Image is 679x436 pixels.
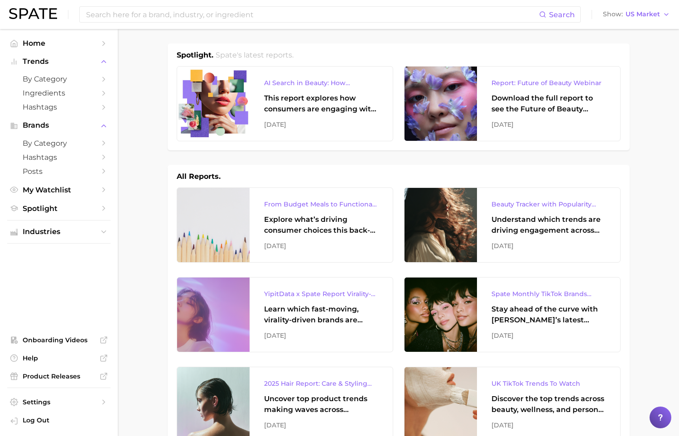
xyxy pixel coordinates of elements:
span: Home [23,39,95,48]
div: [DATE] [491,420,606,431]
span: Show [603,12,623,17]
span: Onboarding Videos [23,336,95,344]
a: AI Search in Beauty: How Consumers Are Using ChatGPT vs. Google SearchThis report explores how co... [177,66,393,141]
div: Learn which fast-moving, virality-driven brands are leading the pack, the risks of viral growth, ... [264,304,378,326]
h1: Spotlight. [177,50,213,61]
a: Onboarding Videos [7,333,111,347]
a: Product Releases [7,369,111,383]
span: Hashtags [23,103,95,111]
span: Industries [23,228,95,236]
span: Product Releases [23,372,95,380]
a: Settings [7,395,111,409]
a: Report: Future of Beauty WebinarDownload the full report to see the Future of Beauty trends we un... [404,66,621,141]
a: Beauty Tracker with Popularity IndexUnderstand which trends are driving engagement across platfor... [404,187,621,263]
span: Posts [23,167,95,176]
a: Log out. Currently logged in with e-mail adam@spate.nyc. [7,413,111,429]
div: Understand which trends are driving engagement across platforms in the skin, hair, makeup, and fr... [491,214,606,236]
div: Explore what’s driving consumer choices this back-to-school season From budget-friendly meals to ... [264,214,378,236]
div: [DATE] [264,240,378,251]
span: Trends [23,57,95,66]
span: Settings [23,398,95,406]
a: Help [7,351,111,365]
span: My Watchlist [23,186,95,194]
div: [DATE] [491,330,606,341]
div: Discover the top trends across beauty, wellness, and personal care on TikTok [GEOGRAPHIC_DATA]. [491,393,606,415]
a: Ingredients [7,86,111,100]
span: Brands [23,121,95,129]
div: 2025 Hair Report: Care & Styling Products [264,378,378,389]
a: by Category [7,72,111,86]
h2: Spate's latest reports. [216,50,294,61]
span: by Category [23,139,95,148]
div: [DATE] [264,330,378,341]
div: [DATE] [264,119,378,130]
h1: All Reports. [177,171,221,182]
div: From Budget Meals to Functional Snacks: Food & Beverage Trends Shaping Consumer Behavior This Sch... [264,199,378,210]
button: Trends [7,55,111,68]
span: Ingredients [23,89,95,97]
span: by Category [23,75,95,83]
div: This report explores how consumers are engaging with AI-powered search tools — and what it means ... [264,93,378,115]
span: Search [549,10,575,19]
div: Beauty Tracker with Popularity Index [491,199,606,210]
img: SPATE [9,8,57,19]
div: UK TikTok Trends To Watch [491,378,606,389]
button: Brands [7,119,111,132]
a: Spotlight [7,201,111,216]
div: [DATE] [491,119,606,130]
span: Hashtags [23,153,95,162]
div: YipitData x Spate Report Virality-Driven Brands Are Taking a Slice of the Beauty Pie [264,288,378,299]
a: My Watchlist [7,183,111,197]
a: Home [7,36,111,50]
div: Spate Monthly TikTok Brands Tracker [491,288,606,299]
a: Hashtags [7,150,111,164]
div: AI Search in Beauty: How Consumers Are Using ChatGPT vs. Google Search [264,77,378,88]
button: ShowUS Market [601,9,672,20]
a: by Category [7,136,111,150]
div: [DATE] [264,420,378,431]
span: Log Out [23,416,103,424]
a: YipitData x Spate Report Virality-Driven Brands Are Taking a Slice of the Beauty PieLearn which f... [177,277,393,352]
span: US Market [626,12,660,17]
a: From Budget Meals to Functional Snacks: Food & Beverage Trends Shaping Consumer Behavior This Sch... [177,187,393,263]
span: Help [23,354,95,362]
div: Stay ahead of the curve with [PERSON_NAME]’s latest monthly tracker, spotlighting the fastest-gro... [491,304,606,326]
div: Download the full report to see the Future of Beauty trends we unpacked during the webinar. [491,93,606,115]
button: Industries [7,225,111,239]
span: Spotlight [23,204,95,213]
input: Search here for a brand, industry, or ingredient [85,7,539,22]
a: Posts [7,164,111,178]
div: Uncover top product trends making waves across platforms — along with key insights into benefits,... [264,393,378,415]
a: Spate Monthly TikTok Brands TrackerStay ahead of the curve with [PERSON_NAME]’s latest monthly tr... [404,277,621,352]
div: [DATE] [491,240,606,251]
div: Report: Future of Beauty Webinar [491,77,606,88]
a: Hashtags [7,100,111,114]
